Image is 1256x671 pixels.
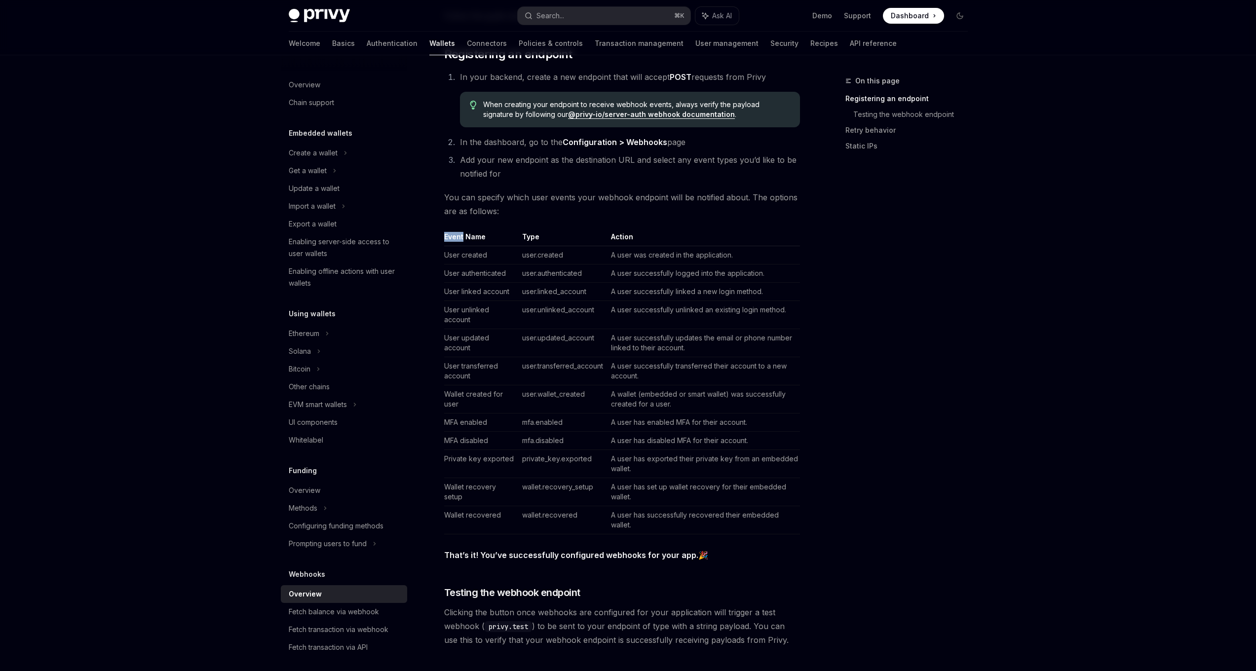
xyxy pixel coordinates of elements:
div: Methods [289,502,317,514]
span: In the dashboard, go to the page [460,137,685,147]
td: user.wallet_created [518,385,607,413]
div: Update a wallet [289,183,340,194]
div: Bitcoin [289,363,310,375]
th: Type [518,232,607,246]
a: Fetch balance via webhook [281,603,407,621]
a: Transaction management [595,32,684,55]
td: User unlinked account [444,301,518,329]
a: Policies & controls [519,32,583,55]
a: Overview [281,482,407,499]
div: Get a wallet [289,165,327,177]
a: Wallets [429,32,455,55]
td: private_key.exported [518,450,607,478]
span: On this page [855,75,900,87]
div: Enabling server-side access to user wallets [289,236,401,260]
a: Authentication [367,32,418,55]
span: 🎉 [444,548,800,562]
a: User management [695,32,759,55]
td: A user successfully updates the email or phone number linked to their account. [607,329,800,357]
td: user.transferred_account [518,357,607,385]
td: MFA disabled [444,432,518,450]
a: Basics [332,32,355,55]
div: Ethereum [289,328,319,339]
div: Export a wallet [289,218,337,230]
td: A user was created in the application. [607,246,800,264]
a: Welcome [289,32,320,55]
td: A user successfully linked a new login method. [607,283,800,301]
td: mfa.disabled [518,432,607,450]
a: Configuring funding methods [281,517,407,535]
a: Dashboard [883,8,944,24]
div: Overview [289,485,320,496]
div: Enabling offline actions with user wallets [289,265,401,289]
span: Clicking the button once webhooks are configured for your application will trigger a test webhook... [444,605,800,647]
a: Connectors [467,32,507,55]
a: Demo [812,11,832,21]
a: Enabling server-side access to user wallets [281,233,407,262]
td: A user successfully logged into the application. [607,264,800,283]
strong: Configuration > Webhooks [563,137,667,147]
div: Create a wallet [289,147,338,159]
div: Fetch transaction via webhook [289,624,388,635]
span: Add your new endpoint as the destination URL and select any event types you’d like to be notified... [460,155,797,179]
td: A user has enabled MFA for their account. [607,413,800,432]
div: Other chains [289,381,330,393]
a: Enabling offline actions with user wallets [281,262,407,292]
td: user.linked_account [518,283,607,301]
a: Export a wallet [281,215,407,233]
button: Ask AI [695,7,739,25]
span: Ask AI [712,11,732,21]
a: @privy-io/server-auth webhook documentation [568,110,735,119]
a: Chain support [281,94,407,112]
td: mfa.enabled [518,413,607,432]
h5: Embedded wallets [289,127,352,139]
td: A wallet (embedded or smart wallet) was successfully created for a user. [607,385,800,413]
td: wallet.recovered [518,506,607,534]
span: Dashboard [891,11,929,21]
div: Overview [289,79,320,91]
td: user.authenticated [518,264,607,283]
a: Static IPs [845,138,976,154]
th: Event Name [444,232,518,246]
span: When creating your endpoint to receive webhook events, always verify the payload signature by fol... [483,100,790,119]
a: Overview [281,585,407,603]
td: user.updated_account [518,329,607,357]
div: Import a wallet [289,200,336,212]
div: Whitelabel [289,434,323,446]
td: A user successfully unlinked an existing login method. [607,301,800,329]
div: Fetch transaction via API [289,641,368,653]
a: API reference [850,32,897,55]
td: Wallet recovery setup [444,478,518,506]
span: In your backend, create a new endpoint that will accept requests from Privy [460,72,766,82]
svg: Tip [470,101,477,110]
td: Wallet created for user [444,385,518,413]
a: Fetch transaction via API [281,638,407,656]
a: Overview [281,76,407,94]
td: A user has disabled MFA for their account. [607,432,800,450]
a: Security [770,32,799,55]
h5: Using wallets [289,308,336,320]
a: Retry behavior [845,122,976,138]
div: Chain support [289,97,334,109]
td: user.created [518,246,607,264]
td: User transferred account [444,357,518,385]
code: privy.test [485,621,532,632]
button: Search...⌘K [518,7,690,25]
img: dark logo [289,9,350,23]
div: Solana [289,345,311,357]
td: A user successfully transferred their account to a new account. [607,357,800,385]
a: Other chains [281,378,407,396]
div: EVM smart wallets [289,399,347,410]
div: Overview [289,588,322,600]
td: user.unlinked_account [518,301,607,329]
td: User created [444,246,518,264]
a: Update a wallet [281,180,407,197]
a: Recipes [810,32,838,55]
td: User authenticated [444,264,518,283]
div: Search... [536,10,564,22]
td: Wallet recovered [444,506,518,534]
td: Private key exported [444,450,518,478]
div: Fetch balance via webhook [289,606,379,618]
a: Fetch transaction via webhook [281,621,407,638]
a: Registering an endpoint [845,91,976,107]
